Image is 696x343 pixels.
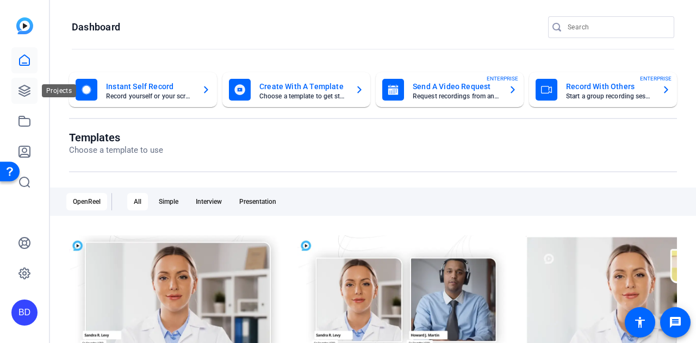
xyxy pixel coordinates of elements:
[413,93,500,99] mat-card-subtitle: Request recordings from anyone, anywhere
[566,80,653,93] mat-card-title: Record With Others
[69,131,163,144] h1: Templates
[633,316,647,329] mat-icon: accessibility
[189,193,228,210] div: Interview
[11,300,38,326] div: BD
[69,144,163,157] p: Choose a template to use
[413,80,500,93] mat-card-title: Send A Video Request
[233,193,283,210] div: Presentation
[529,72,677,107] button: Record With OthersStart a group recording sessionENTERPRISE
[72,21,120,34] h1: Dashboard
[152,193,185,210] div: Simple
[127,193,148,210] div: All
[568,21,666,34] input: Search
[566,93,653,99] mat-card-subtitle: Start a group recording session
[16,17,33,34] img: blue-gradient.svg
[106,93,193,99] mat-card-subtitle: Record yourself or your screen
[640,74,672,83] span: ENTERPRISE
[376,72,524,107] button: Send A Video RequestRequest recordings from anyone, anywhereENTERPRISE
[66,193,107,210] div: OpenReel
[259,93,346,99] mat-card-subtitle: Choose a template to get started
[259,80,346,93] mat-card-title: Create With A Template
[222,72,370,107] button: Create With A TemplateChoose a template to get started
[69,72,217,107] button: Instant Self RecordRecord yourself or your screen
[106,80,193,93] mat-card-title: Instant Self Record
[42,84,76,97] div: Projects
[669,316,682,329] mat-icon: message
[487,74,518,83] span: ENTERPRISE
